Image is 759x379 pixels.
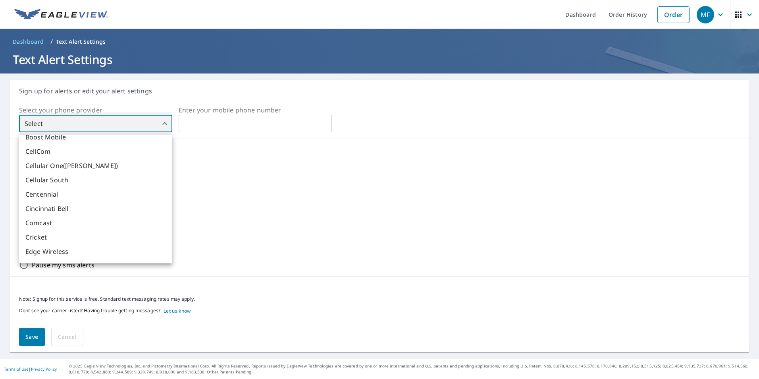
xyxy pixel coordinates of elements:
li: Cricket [19,230,172,244]
li: GCI([US_STATE]) [19,259,172,273]
li: Centennial [19,187,172,201]
li: Edge Wireless [19,244,172,259]
li: Cellular South [19,173,172,187]
li: Comcast [19,216,172,230]
li: CellCom [19,144,172,159]
li: Cellular One([PERSON_NAME]) [19,159,172,173]
li: Boost Mobile [19,130,172,144]
li: Cincinnati Bell [19,201,172,216]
